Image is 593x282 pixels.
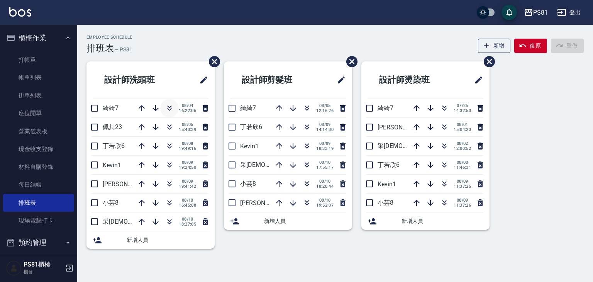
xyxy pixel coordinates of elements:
[402,217,483,225] span: 新增人員
[9,7,31,17] img: Logo
[533,8,548,17] div: PS81
[554,5,584,20] button: 登出
[240,180,256,187] span: 小芸8
[478,50,496,73] span: 刪除班表
[240,161,313,168] span: 采[DEMOGRAPHIC_DATA]2
[224,212,352,230] div: 新增人員
[3,104,74,122] a: 座位開單
[454,179,471,184] span: 08/09
[341,50,359,73] span: 刪除班表
[127,236,208,244] span: 新增人員
[316,160,334,165] span: 08/10
[3,122,74,140] a: 營業儀表板
[3,194,74,212] a: 排班表
[114,46,132,54] h6: — PS81
[179,141,196,146] span: 08/08
[86,35,132,40] h2: Employee Schedule
[454,203,471,208] span: 11:37:26
[478,39,511,53] button: 新增
[361,212,490,230] div: 新增人員
[203,50,221,73] span: 刪除班表
[378,161,400,168] span: 丁若欣6
[179,184,196,189] span: 19:41:42
[240,123,262,131] span: 丁若欣6
[368,66,455,94] h2: 設計師燙染班
[24,261,63,268] h5: PS81櫃檯
[316,146,334,151] span: 18:33:19
[454,146,471,151] span: 12:00:52
[469,71,483,89] span: 修改班表的標題
[454,160,471,165] span: 08/08
[179,165,196,170] span: 19:24:50
[179,108,196,113] span: 16:22:06
[316,198,334,203] span: 08/10
[86,43,114,54] h3: 排班表
[103,123,122,131] span: 佩其23
[3,69,74,87] a: 帳單列表
[454,198,471,203] span: 08/09
[454,165,471,170] span: 11:46:31
[3,176,74,194] a: 每日結帳
[179,222,196,227] span: 18:27:05
[179,146,196,151] span: 19:49:16
[454,103,471,108] span: 07/25
[378,142,451,149] span: 采[DEMOGRAPHIC_DATA]2
[3,253,74,273] button: 報表及分析
[3,87,74,104] a: 掛單列表
[103,104,119,112] span: 綺綺7
[179,103,196,108] span: 08/04
[378,180,396,188] span: Kevin1
[179,160,196,165] span: 08/09
[264,217,346,225] span: 新增人員
[3,233,74,253] button: 預約管理
[316,122,334,127] span: 08/09
[3,212,74,229] a: 現場電腦打卡
[6,260,22,276] img: Person
[502,5,517,20] button: save
[3,51,74,69] a: 打帳單
[240,104,256,112] span: 綺綺7
[230,66,318,94] h2: 設計師剪髮班
[195,71,208,89] span: 修改班表的標題
[378,104,393,112] span: 綺綺7
[86,231,215,249] div: 新增人員
[179,127,196,132] span: 15:40:39
[179,198,196,203] span: 08/10
[179,179,196,184] span: 08/09
[179,217,196,222] span: 08/10
[316,179,334,184] span: 08/10
[103,161,121,169] span: Kevin1
[454,122,471,127] span: 08/01
[316,203,334,208] span: 19:52:07
[316,165,334,170] span: 17:55:17
[24,268,63,275] p: 櫃台
[332,71,346,89] span: 修改班表的標題
[103,199,119,206] span: 小芸8
[316,141,334,146] span: 08/09
[378,124,427,131] span: [PERSON_NAME]3
[454,184,471,189] span: 11:37:25
[454,141,471,146] span: 08/02
[316,127,334,132] span: 14:14:30
[3,158,74,176] a: 材料自購登錄
[316,184,334,189] span: 18:28:44
[521,5,551,20] button: PS81
[378,199,393,206] span: 小芸8
[3,28,74,48] button: 櫃檯作業
[103,218,176,225] span: 采[DEMOGRAPHIC_DATA]2
[3,140,74,158] a: 現金收支登錄
[316,103,334,108] span: 08/05
[240,199,290,207] span: [PERSON_NAME]3
[240,143,259,150] span: Kevin1
[454,127,471,132] span: 15:04:23
[316,108,334,113] span: 12:16:26
[103,180,152,188] span: [PERSON_NAME]3
[179,122,196,127] span: 08/05
[103,142,125,149] span: 丁若欣6
[454,108,471,113] span: 14:32:53
[93,66,180,94] h2: 設計師洗頭班
[514,39,547,53] button: 復原
[179,203,196,208] span: 16:45:08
